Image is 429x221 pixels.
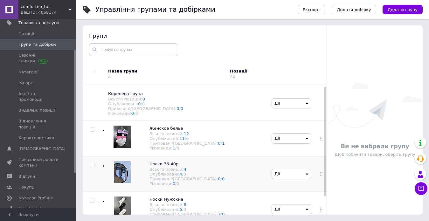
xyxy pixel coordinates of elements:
[149,141,225,146] div: Приховані/[GEOGRAPHIC_DATA]:
[388,7,418,12] span: Додати групу
[108,68,225,74] div: Назва групи
[383,5,423,14] button: Додати групу
[183,172,186,176] div: 0
[175,181,179,186] span: /
[149,197,183,202] span: Носки мужские
[181,106,183,111] a: 0
[18,91,59,102] span: Акції та промокоди
[182,172,186,176] span: /
[18,174,35,179] span: Відгуки
[218,141,220,146] a: 0
[18,52,59,64] span: Сезонні знижки
[176,181,179,186] div: 0
[149,212,225,217] div: Приховані/[GEOGRAPHIC_DATA]:
[18,20,59,26] span: Товари та послуги
[89,43,178,56] input: Пошук по групах
[149,176,225,181] div: Приховані/[GEOGRAPHIC_DATA]:
[176,146,179,150] div: 0
[222,176,225,181] a: 0
[184,202,186,207] a: 8
[184,131,189,136] a: 12
[141,101,145,106] span: /
[149,146,225,150] div: Різновиди:
[114,126,131,148] img: Женское белье
[108,91,143,96] span: Коренева група
[179,106,183,111] span: /
[18,42,56,47] span: Групи та добірки
[108,111,265,116] div: Різновиди:
[138,101,141,106] a: 0
[303,7,321,12] span: Експорт
[149,167,225,172] div: Всього позицій:
[149,162,180,166] span: Носки 36-40р.
[330,142,419,150] p: Ви не вибрали групу
[18,107,55,113] span: Видалені позиції
[183,207,186,212] div: 0
[186,136,189,141] div: 0
[221,141,225,146] span: /
[337,7,371,12] span: Додати добірку
[142,97,145,101] a: 0
[18,206,40,212] span: Аналітика
[175,146,179,150] span: /
[274,171,280,176] span: Дії
[230,74,235,79] div: 24
[274,136,280,141] span: Дії
[221,176,225,181] span: /
[330,152,419,157] p: Щоб побачити товари, оберіть групу
[274,207,280,211] span: Дії
[134,111,138,116] span: /
[185,136,189,141] span: /
[222,141,225,146] a: 1
[218,212,220,217] a: 2
[179,136,185,141] a: 11
[179,207,182,212] a: 6
[18,31,34,37] span: Позиції
[179,172,182,176] a: 4
[149,126,183,131] span: Женское белье
[108,74,111,79] div: 4
[149,181,225,186] div: Різновиди:
[108,97,265,101] div: Всього позицій:
[173,181,175,186] a: 0
[415,182,427,195] button: Чат з покупцем
[114,161,131,183] img: Носки 36-40р.
[222,212,225,217] a: 0
[149,172,225,176] div: Опубліковані:
[274,101,280,106] span: Дії
[89,32,321,40] div: Групи
[230,68,284,74] div: Позиції
[18,195,53,201] span: Каталог ProSale
[298,5,326,14] button: Експорт
[114,197,131,218] img: Носки мужские
[95,6,215,13] h1: Управління групами та добірками
[135,111,138,116] div: 0
[182,207,186,212] span: /
[18,118,59,130] span: Відновлення позицій
[332,5,376,14] button: Додати добірку
[142,101,145,106] div: 0
[108,106,265,111] div: Приховані/[GEOGRAPHIC_DATA]:
[176,106,179,111] a: 0
[149,207,225,212] div: Опубліковані:
[18,69,38,75] span: Категорії
[18,146,66,152] span: [DEMOGRAPHIC_DATA]
[108,101,265,106] div: Опубліковані:
[149,136,225,141] div: Опубліковані:
[221,212,225,217] span: /
[149,202,225,207] div: Всього позицій:
[218,176,220,181] a: 0
[18,135,54,141] span: Характеристики
[18,157,59,168] span: Показники роботи компанії
[18,80,33,86] span: Імпорт
[184,167,186,172] a: 4
[18,184,36,190] span: Покупці
[173,146,175,150] a: 1
[149,131,225,136] div: Всього позицій:
[21,4,68,10] span: comfortno_tut
[131,111,134,116] a: 0
[21,10,76,15] div: Ваш ID: 4068174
